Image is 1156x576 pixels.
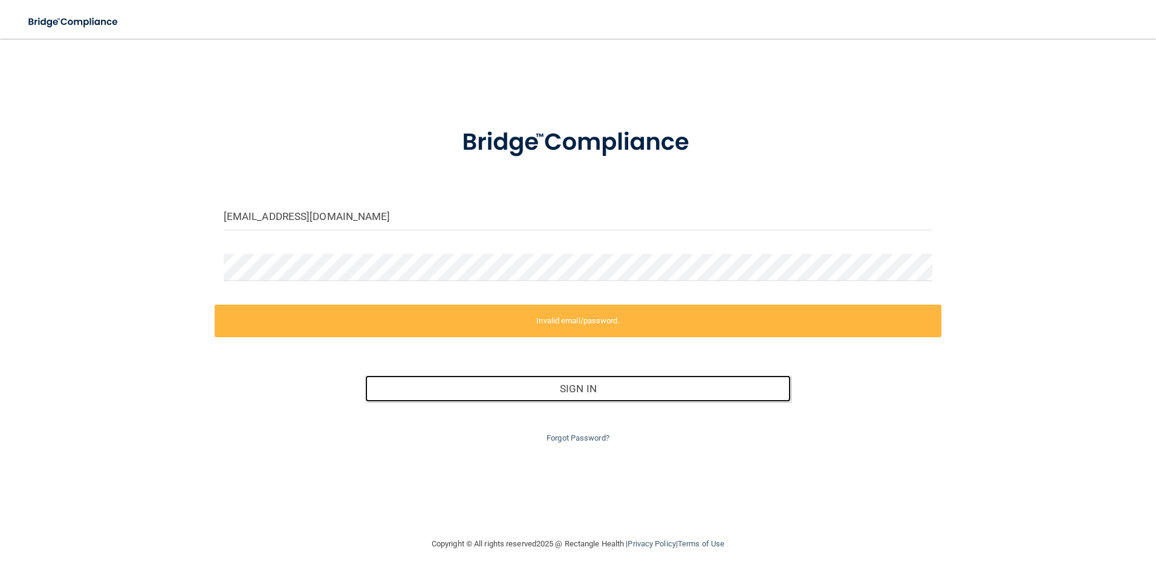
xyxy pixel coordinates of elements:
[547,433,609,442] a: Forgot Password?
[947,490,1141,539] iframe: Drift Widget Chat Controller
[437,111,719,174] img: bridge_compliance_login_screen.278c3ca4.svg
[678,539,724,548] a: Terms of Use
[365,375,791,402] button: Sign In
[357,525,799,563] div: Copyright © All rights reserved 2025 @ Rectangle Health | |
[628,539,675,548] a: Privacy Policy
[224,203,933,230] input: Email
[215,305,942,337] label: Invalid email/password.
[18,10,129,34] img: bridge_compliance_login_screen.278c3ca4.svg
